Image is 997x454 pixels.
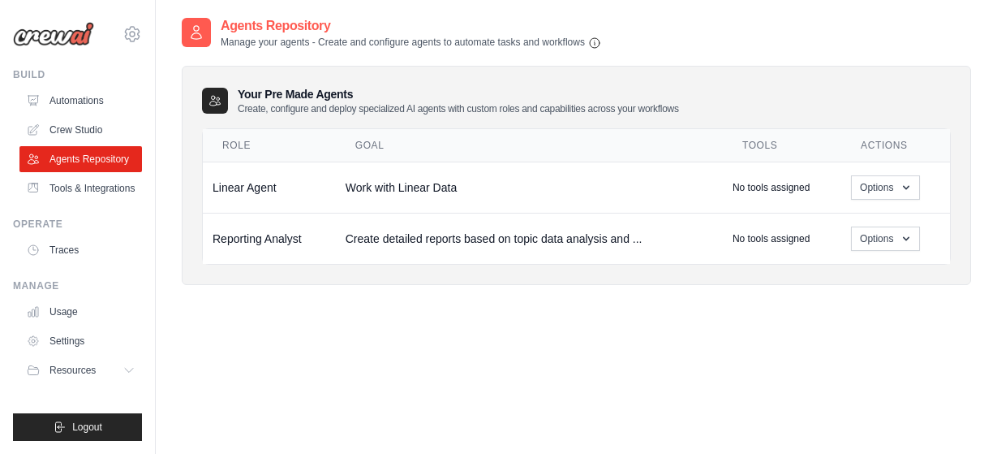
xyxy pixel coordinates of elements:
th: Actions [841,129,950,162]
iframe: Chat Widget [916,376,997,454]
h2: Agents Repository [221,16,601,36]
span: Resources [49,364,96,377]
a: Traces [19,237,142,263]
div: Build [13,68,142,81]
button: Logout [13,413,142,441]
button: Options [851,227,920,251]
th: Role [203,129,336,162]
img: Logo [13,22,94,46]
p: No tools assigned [733,232,810,245]
a: Agents Repository [19,146,142,172]
h3: Your Pre Made Agents [238,86,679,115]
a: Usage [19,299,142,325]
p: Create, configure and deploy specialized AI agents with custom roles and capabilities across your... [238,102,679,115]
p: Manage your agents - Create and configure agents to automate tasks and workflows [221,36,601,50]
td: Create detailed reports based on topic data analysis and ... [336,213,723,264]
td: Reporting Analyst [203,213,336,264]
span: Logout [72,421,102,434]
p: No tools assigned [733,181,810,194]
a: Settings [19,328,142,354]
button: Resources [19,357,142,383]
th: Tools [723,129,841,162]
a: Crew Studio [19,117,142,143]
td: Linear Agent [203,162,336,213]
a: Automations [19,88,142,114]
div: Manage [13,279,142,292]
div: Operate [13,218,142,231]
td: Work with Linear Data [336,162,723,213]
th: Goal [336,129,723,162]
button: Options [851,175,920,200]
a: Tools & Integrations [19,175,142,201]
